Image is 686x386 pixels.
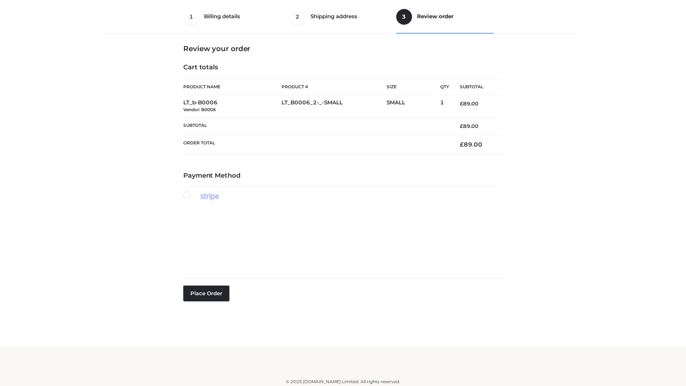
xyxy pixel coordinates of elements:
span: £ [460,123,463,129]
button: Place order [183,286,229,301]
td: LT_B0006_2-_-SMALL [282,95,387,118]
td: LT_b-B0006 [183,95,282,118]
h4: Payment Method [183,172,503,180]
span: £ [460,100,463,107]
bdi: 89.00 [460,100,478,107]
th: Qty [440,79,449,95]
th: Subtotal [449,79,503,95]
th: Subtotal [183,117,449,135]
bdi: 89.00 [460,141,482,148]
iframe: Secure payment input frame [182,199,501,272]
h3: Review your order [183,44,503,53]
div: © 2025 [DOMAIN_NAME] Limited. All rights reserved. [106,378,580,385]
th: Size [387,79,437,95]
h4: Cart totals [183,64,503,71]
td: 1 [440,95,449,118]
th: Product Name [183,79,282,95]
th: Product # [282,79,387,95]
th: Order Total [183,135,449,154]
span: £ [460,141,464,148]
td: SMALL [387,95,440,118]
bdi: 89.00 [460,123,478,129]
small: Vendor: B0006 [183,107,216,112]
